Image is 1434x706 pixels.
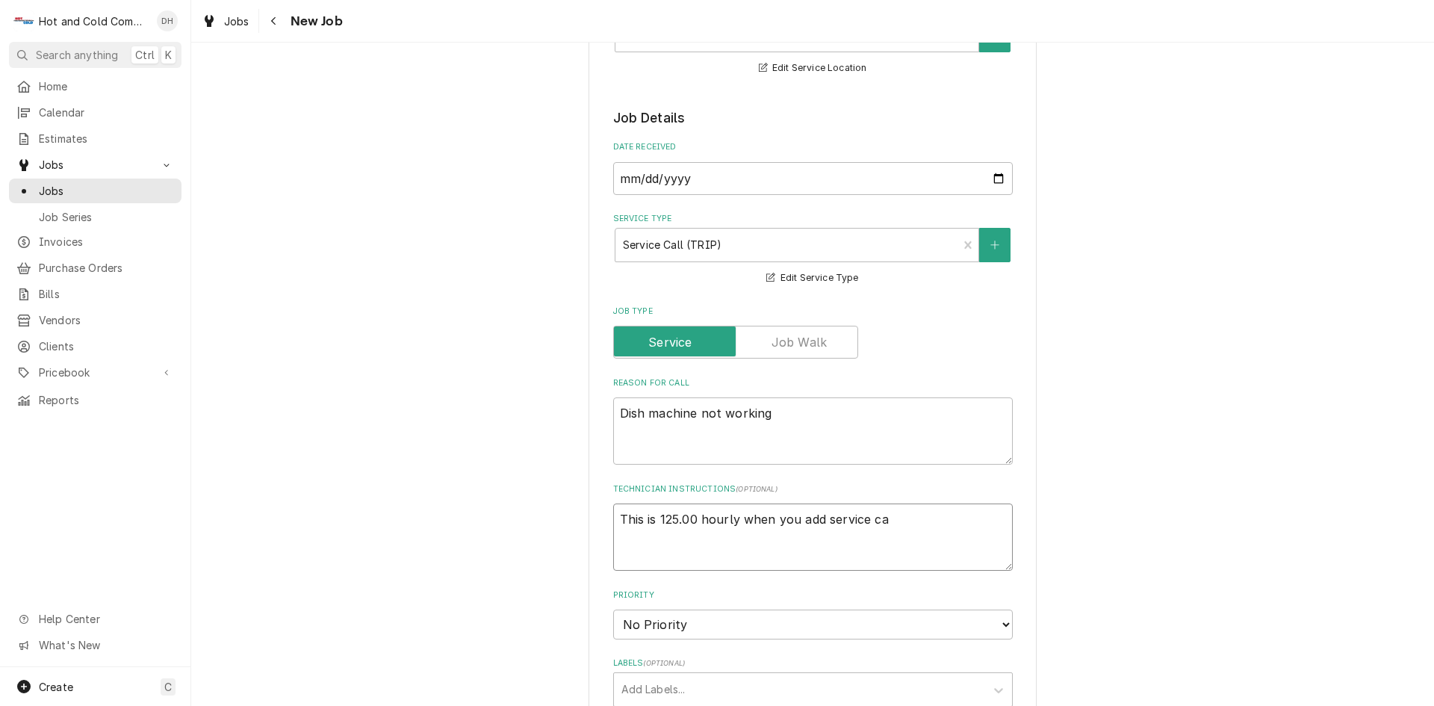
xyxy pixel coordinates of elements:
label: Job Type [613,306,1013,318]
a: Vendors [9,308,181,332]
a: Invoices [9,229,181,254]
span: Reports [39,392,174,408]
span: K [165,47,172,63]
a: Jobs [9,179,181,203]
a: Go to Jobs [9,152,181,177]
span: New Job [286,11,343,31]
button: Search anythingCtrlK [9,42,181,68]
label: Reason For Call [613,377,1013,389]
div: H [13,10,34,31]
textarea: Dish machine not working [613,397,1013,465]
span: Purchase Orders [39,260,174,276]
span: Ctrl [135,47,155,63]
input: yyyy-mm-dd [613,162,1013,195]
div: Technician Instructions [613,483,1013,571]
button: Edit Service Location [757,59,869,78]
div: Job Type [613,306,1013,359]
textarea: This is 125.00 hourly when you add service ca [613,504,1013,571]
span: Search anything [36,47,118,63]
span: C [164,679,172,695]
a: Purchase Orders [9,256,181,280]
span: Pricebook [39,365,152,380]
div: Hot and Cold Commercial Kitchens, Inc. [39,13,149,29]
button: Navigate back [262,9,286,33]
button: Edit Service Type [764,269,860,288]
span: Create [39,681,73,693]
svg: Create New Service [990,240,999,250]
span: Job Series [39,209,174,225]
span: Estimates [39,131,174,146]
span: Help Center [39,611,173,627]
a: Bills [9,282,181,306]
label: Labels [613,657,1013,669]
span: ( optional ) [736,485,777,493]
span: Vendors [39,312,174,328]
label: Date Received [613,141,1013,153]
span: Jobs [39,183,174,199]
span: What's New [39,637,173,653]
span: Bills [39,286,174,302]
span: Calendar [39,105,174,120]
a: Estimates [9,126,181,151]
div: Hot and Cold Commercial Kitchens, Inc.'s Avatar [13,10,34,31]
div: Reason For Call [613,377,1013,465]
a: Go to Pricebook [9,360,181,385]
a: Calendar [9,100,181,125]
span: Jobs [224,13,249,29]
button: Create New Service [979,228,1011,262]
a: Clients [9,334,181,359]
div: DH [157,10,178,31]
a: Job Series [9,205,181,229]
span: ( optional ) [643,659,685,667]
a: Go to Help Center [9,607,181,631]
span: Invoices [39,234,174,250]
legend: Job Details [613,108,1013,128]
div: Priority [613,589,1013,640]
label: Priority [613,589,1013,601]
a: Home [9,74,181,99]
label: Technician Instructions [613,483,1013,495]
a: Jobs [196,9,255,34]
a: Reports [9,388,181,412]
div: Daryl Harris's Avatar [157,10,178,31]
span: Home [39,78,174,94]
div: Labels [613,657,1013,706]
span: Clients [39,338,174,354]
a: Go to What's New [9,633,181,657]
span: Jobs [39,157,152,173]
div: Date Received [613,141,1013,194]
div: Service Type [613,213,1013,287]
label: Service Type [613,213,1013,225]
